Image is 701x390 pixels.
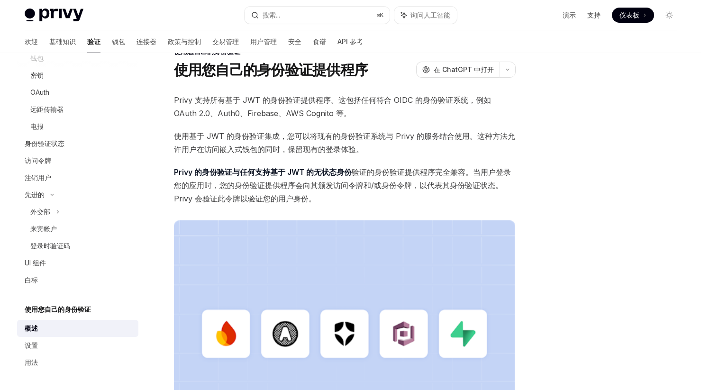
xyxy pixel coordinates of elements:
font: 欢迎 [25,37,38,45]
a: 访问令牌 [17,152,138,169]
font: 交易管理 [212,37,239,45]
font: 验证的身份验证 [352,167,405,177]
font: 用法 [25,358,38,366]
font: 支持 [587,11,601,19]
a: 注销用户 [17,169,138,186]
font: K [380,11,384,18]
font: 使用基于 JWT 的身份验证集成，您可以将现有的身份验证系统与 Privy 的服务结合使用。这种方法允许用户在访问嵌入式钱包的同时，保留现有的登录体验。 [174,131,515,154]
a: 电报 [17,118,138,135]
a: 政策与控制 [168,30,201,53]
a: 无状态身份 [314,167,352,177]
font: 钱包 [112,37,125,45]
font: 安全 [288,37,301,45]
font: UI 组件 [25,259,46,267]
a: OAuth [17,84,138,101]
font: 设置 [25,341,38,349]
a: 来宾帐户 [17,220,138,237]
a: 用户管理 [250,30,277,53]
font: 基础知识 [49,37,76,45]
font: 询问人工智能 [410,11,450,19]
font: 使用您自己的身份验证 [25,305,91,313]
font: OAuth [30,88,49,96]
font: 注销用户 [25,173,51,181]
a: 白标 [17,272,138,289]
a: 远距传输器 [17,101,138,118]
a: 交易管理 [212,30,239,53]
font: 远距传输器 [30,105,64,113]
font: ⌘ [377,11,380,18]
a: 设置 [17,337,138,354]
font: 电报 [30,122,44,130]
a: 支持 [587,10,601,20]
font: 来宾帐户 [30,225,57,233]
a: 连接器 [137,30,156,53]
font: 白标 [25,276,38,284]
a: 食谱 [313,30,326,53]
font: 使用您自己的身份验证提供程序 [174,61,368,78]
font: 食谱 [313,37,326,45]
font: 登录时验证码 [30,242,70,250]
font: 访问令牌 [25,156,51,164]
button: 在 ChatGPT 中打开 [416,62,500,78]
font: 身份验证状态 [25,139,64,147]
font: 先进的 [25,190,45,199]
button: 询问人工智能 [394,7,457,24]
button: 搜索...⌘K [245,7,390,24]
font: 提供程序完全兼容 [405,167,465,177]
a: 安全 [288,30,301,53]
a: 登录时验证码 [17,237,138,254]
a: 验证 [87,30,100,53]
a: 演示 [563,10,576,20]
font: 验证 [87,37,100,45]
font: 用户管理 [250,37,277,45]
a: API 参考 [337,30,363,53]
font: Privy 支持所有基于 JWT 的身份验证提供程序。这包括任何符合 OIDC 的身份验证系统，例如 OAuth 2.0、Auth0、Firebase、AWS Cognito 等。 [174,95,491,118]
a: UI 组件 [17,254,138,272]
a: 钱包 [112,30,125,53]
font: 搜索... [263,11,280,19]
font: 连接器 [137,37,156,45]
font: 密钥 [30,71,44,79]
font: 。当用户登录您的应用时，您的身份验证提供程序会向其颁发访问令牌和/或身份令牌，以代表其身份验证状态。Privy 会验证此令牌以验证您的用户身份。 [174,167,511,203]
a: Privy 的身份验证与任何支持基于 JWT 的 [174,167,314,177]
font: 概述 [25,324,38,332]
a: 身份验证状态 [17,135,138,152]
font: 演示 [563,11,576,19]
a: 欢迎 [25,30,38,53]
font: 在 ChatGPT 中打开 [434,65,494,73]
a: 概述 [17,320,138,337]
a: 基础知识 [49,30,76,53]
a: 用法 [17,354,138,371]
a: 仪表板 [612,8,654,23]
font: 政策与控制 [168,37,201,45]
font: API 参考 [337,37,363,45]
a: 密钥 [17,67,138,84]
font: 仪表板 [619,11,639,19]
img: 灯光标志 [25,9,83,22]
button: 切换暗模式 [662,8,677,23]
font: 外交部 [30,208,50,216]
